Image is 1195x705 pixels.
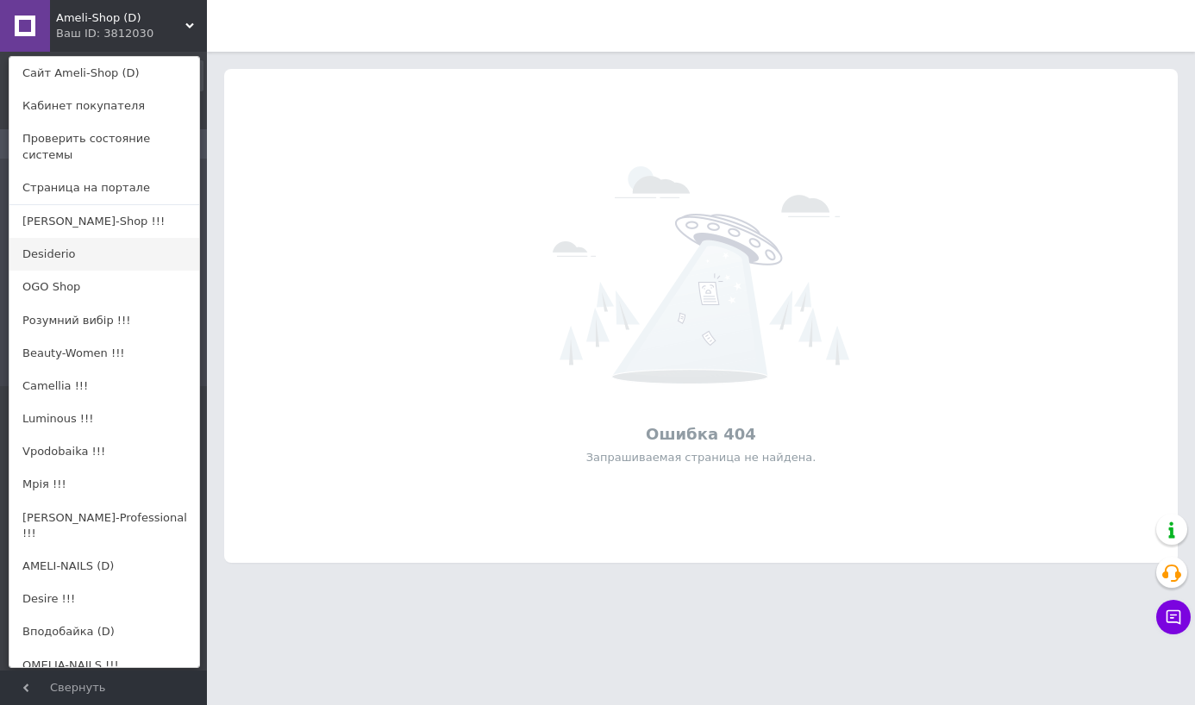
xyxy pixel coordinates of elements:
div: Ошибка 404 [233,423,1169,445]
a: Beauty-Women !!! [9,337,199,370]
div: Запрашиваемая страница не найдена. [233,450,1169,465]
a: AMELI-NAILS (D) [9,550,199,583]
a: Desiderio [9,238,199,271]
div: Ваш ID: 3812030 [56,26,128,41]
a: OMELIA-NAILS !!! [9,649,199,682]
a: Desire !!! [9,583,199,615]
a: Розумний вибір !!! [9,304,199,337]
a: Camellia !!! [9,370,199,402]
a: [PERSON_NAME]-Shop !!! [9,205,199,238]
a: Кабинет покупателя [9,90,199,122]
a: Страница на портале [9,172,199,204]
a: Vpodobaika !!! [9,435,199,468]
a: Проверить состояние системы [9,122,199,171]
button: Чат с покупателем [1156,600,1191,634]
a: Luminous !!! [9,402,199,435]
span: Ameli-Shop (D) [56,10,185,26]
a: [PERSON_NAME]-Professional !!! [9,502,199,550]
a: Вподобайка (D) [9,615,199,648]
a: OGO Shop [9,271,199,303]
a: Сайт Ameli-Shop (D) [9,57,199,90]
a: Мрія !!! [9,468,199,501]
